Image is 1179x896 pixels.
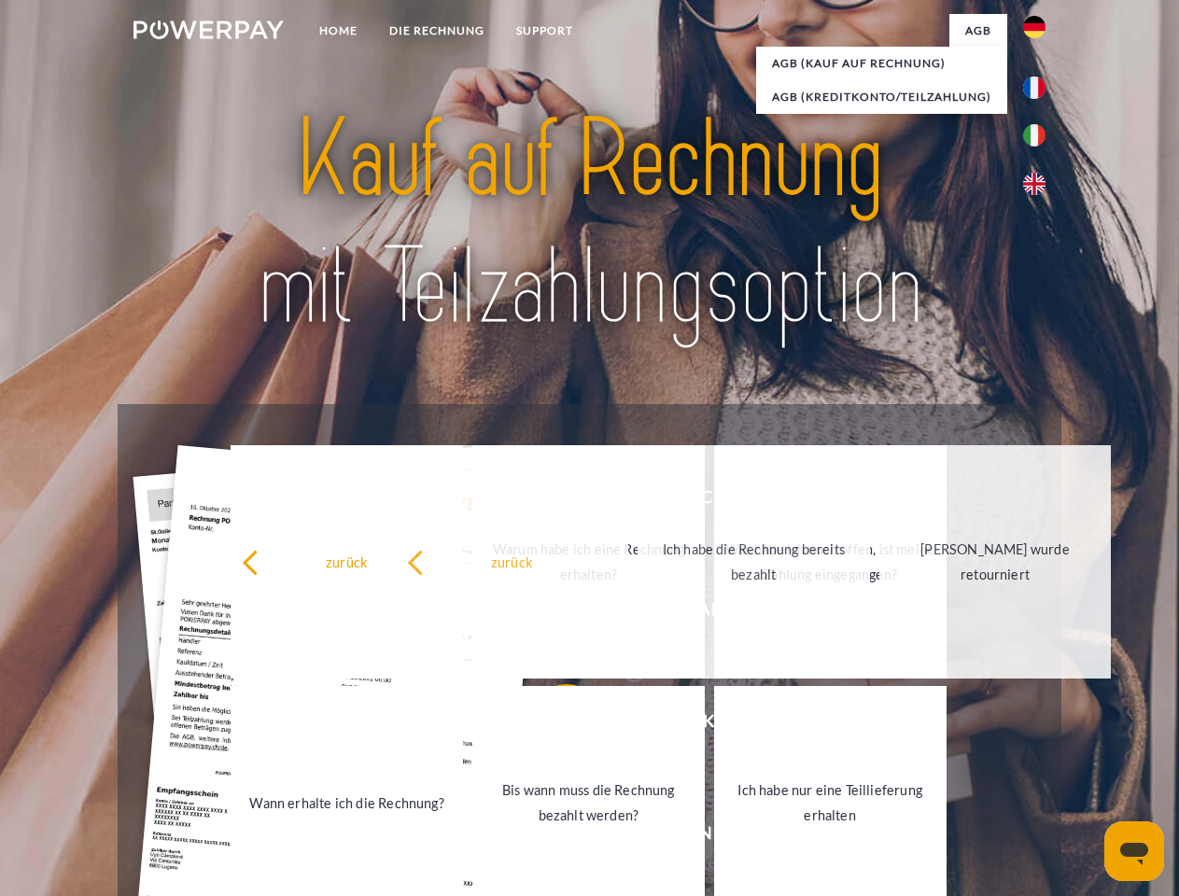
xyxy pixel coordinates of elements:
a: AGB (Kreditkonto/Teilzahlung) [756,80,1007,114]
div: zurück [407,549,617,574]
a: agb [949,14,1007,48]
img: de [1023,16,1046,38]
img: title-powerpay_de.svg [178,90,1001,357]
img: en [1023,173,1046,195]
img: logo-powerpay-white.svg [133,21,284,39]
div: Wann erhalte ich die Rechnung? [242,790,452,815]
a: Home [303,14,373,48]
iframe: Schaltfläche zum Öffnen des Messaging-Fensters [1104,821,1164,881]
a: DIE RECHNUNG [373,14,500,48]
div: Ich habe nur eine Teillieferung erhalten [725,777,935,828]
div: zurück [242,549,452,574]
div: [PERSON_NAME] wurde retourniert [891,537,1101,587]
div: Bis wann muss die Rechnung bezahlt werden? [484,777,694,828]
img: fr [1023,77,1046,99]
a: SUPPORT [500,14,589,48]
div: Ich habe die Rechnung bereits bezahlt [649,537,859,587]
a: AGB (Kauf auf Rechnung) [756,47,1007,80]
img: it [1023,124,1046,147]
